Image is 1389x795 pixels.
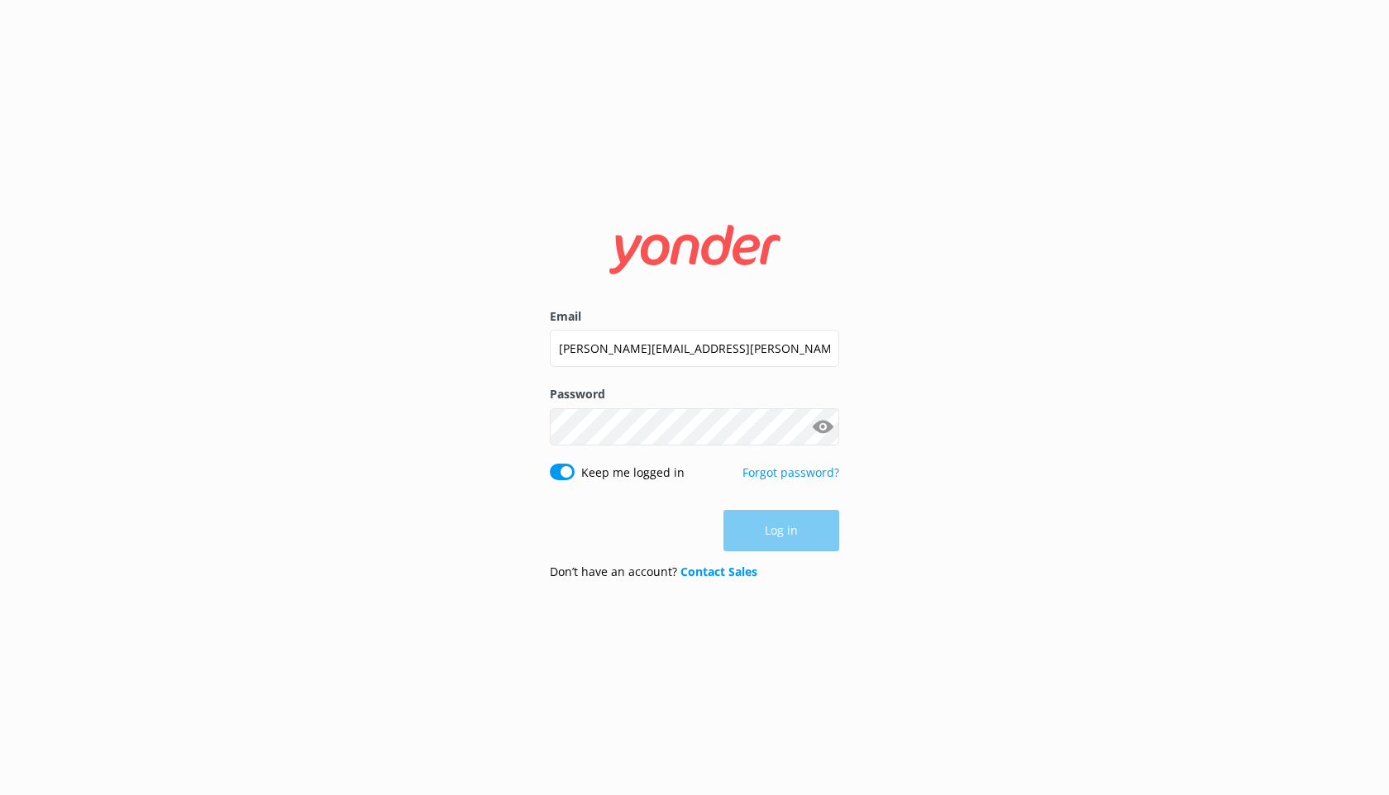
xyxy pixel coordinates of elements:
label: Email [550,307,839,326]
p: Don’t have an account? [550,563,757,581]
label: Password [550,385,839,403]
button: Show password [806,410,839,443]
a: Contact Sales [680,564,757,579]
a: Forgot password? [742,464,839,480]
label: Keep me logged in [581,464,685,482]
input: user@emailaddress.com [550,330,839,367]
